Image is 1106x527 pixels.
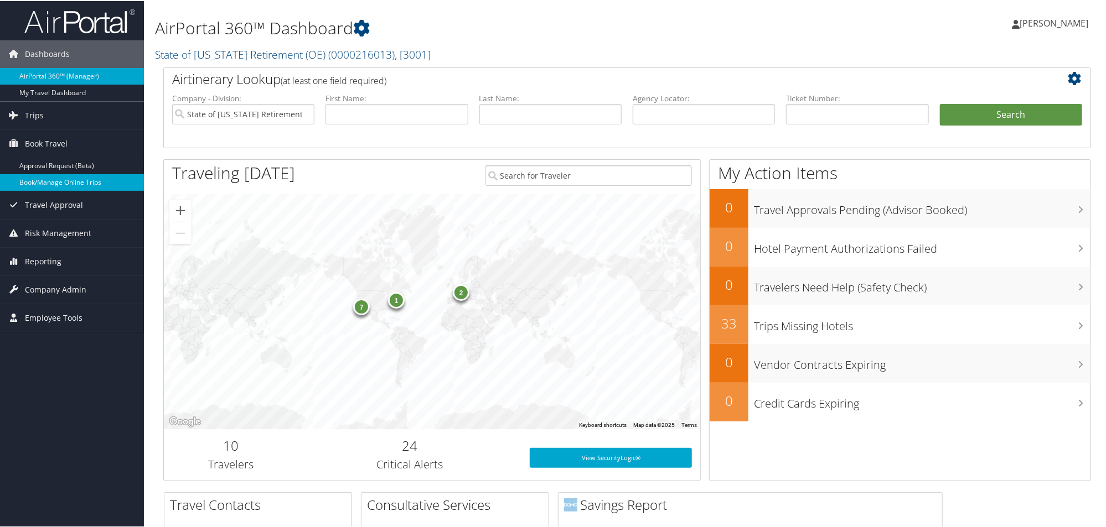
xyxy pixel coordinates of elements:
[172,160,295,184] h1: Traveling [DATE]
[25,129,68,156] span: Book Travel
[395,46,431,61] span: , [ 3001 ]
[710,313,748,332] h2: 33
[633,92,775,103] label: Agency Locator:
[710,227,1091,265] a: 0Hotel Payment Authorizations Failed
[940,103,1082,125] button: Search
[710,390,748,409] h2: 0
[306,456,513,471] h3: Critical Alerts
[325,92,468,103] label: First Name:
[453,283,469,300] div: 2
[172,435,290,454] h2: 10
[754,389,1091,410] h3: Credit Cards Expiring
[530,447,692,467] a: View SecurityLogic®
[485,164,692,185] input: Search for Traveler
[1012,6,1099,39] a: [PERSON_NAME]
[710,304,1091,343] a: 33Trips Missing Hotels
[25,247,61,274] span: Reporting
[1020,16,1088,28] span: [PERSON_NAME]
[564,494,942,513] h2: Savings Report
[633,421,675,427] span: Map data ©2025
[25,101,44,128] span: Trips
[170,494,352,513] h2: Travel Contacts
[388,290,405,307] div: 1
[172,92,314,103] label: Company - Division:
[564,497,577,510] img: domo-logo.png
[710,274,748,293] h2: 0
[155,15,784,39] h1: AirPortal 360™ Dashboard
[25,190,83,218] span: Travel Approval
[167,414,203,428] img: Google
[786,92,928,103] label: Ticket Number:
[367,494,549,513] h2: Consultative Services
[155,46,431,61] a: State of [US_STATE] Retirement (OE)
[710,265,1091,304] a: 0Travelers Need Help (Safety Check)
[25,303,82,331] span: Employee Tools
[754,234,1091,255] h3: Hotel Payment Authorizations Failed
[579,420,627,428] button: Keyboard shortcuts
[25,218,91,246] span: Risk Management
[328,46,395,61] span: ( 0000216013 )
[24,7,135,33] img: airportal-logo.png
[25,39,70,67] span: Dashboards
[172,456,290,471] h3: Travelers
[306,435,513,454] h2: 24
[754,196,1091,217] h3: Travel Approvals Pending (Advisor Booked)
[710,236,748,254] h2: 0
[172,69,1005,87] h2: Airtinerary Lookup
[754,351,1091,372] h3: Vendor Contracts Expiring
[710,352,748,371] h2: 0
[281,74,386,86] span: (at least one field required)
[710,343,1091,382] a: 0Vendor Contracts Expiring
[479,92,622,103] label: Last Name:
[710,382,1091,420] a: 0Credit Cards Expiring
[754,312,1091,333] h3: Trips Missing Hotels
[25,275,86,302] span: Company Admin
[710,188,1091,227] a: 0Travel Approvals Pending (Advisor Booked)
[710,197,748,216] h2: 0
[353,298,370,314] div: 7
[754,273,1091,294] h3: Travelers Need Help (Safety Check)
[681,421,697,427] a: Terms (opens in new tab)
[167,414,203,428] a: Open this area in Google Maps (opens a new window)
[169,199,192,221] button: Zoom in
[169,221,192,243] button: Zoom out
[710,160,1091,184] h1: My Action Items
